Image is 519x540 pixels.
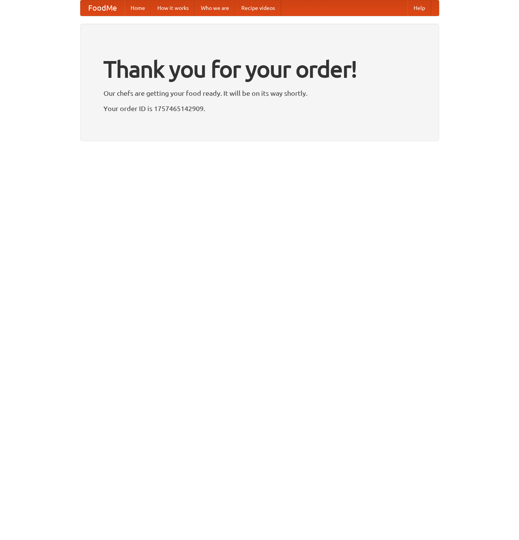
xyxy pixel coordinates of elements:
p: Your order ID is 1757465142909. [103,103,416,114]
a: Help [407,0,431,16]
a: Home [124,0,151,16]
a: FoodMe [81,0,124,16]
a: Recipe videos [235,0,281,16]
h1: Thank you for your order! [103,51,416,87]
a: How it works [151,0,195,16]
p: Our chefs are getting your food ready. It will be on its way shortly. [103,87,416,99]
a: Who we are [195,0,235,16]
